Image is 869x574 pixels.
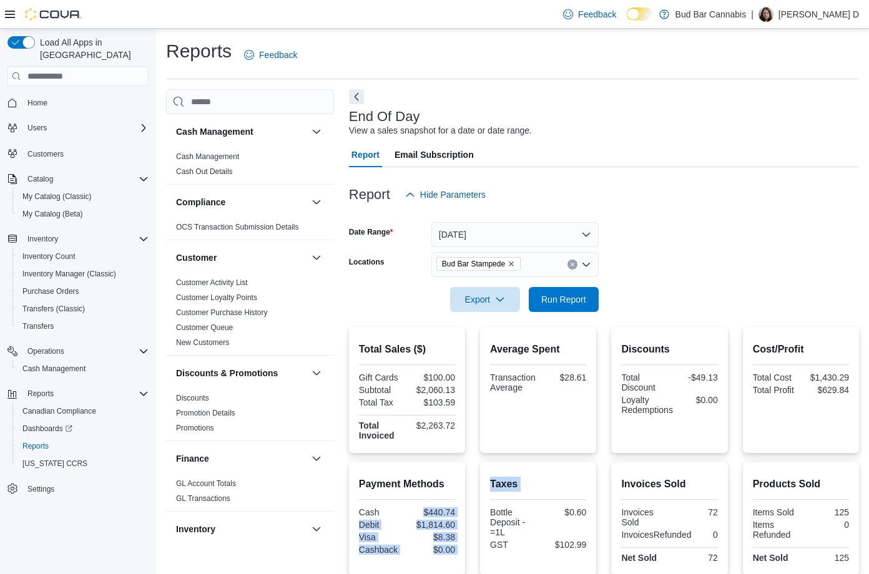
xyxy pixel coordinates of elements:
[176,494,230,503] a: GL Transactions
[176,494,230,503] span: GL Transactions
[621,395,673,415] div: Loyalty Redemptions
[17,207,88,221] a: My Catalog (Beta)
[17,404,101,419] a: Canadian Compliance
[349,187,390,202] h3: Report
[22,286,79,296] span: Purchase Orders
[431,222,599,247] button: [DATE]
[759,7,773,22] div: Wren D
[803,507,849,517] div: 125
[349,227,393,237] label: Date Range
[22,251,76,261] span: Inventory Count
[309,522,324,537] button: Inventory
[22,364,86,374] span: Cash Management
[176,394,209,402] a: Discounts
[22,386,59,401] button: Reports
[22,304,85,314] span: Transfers (Classic)
[2,144,154,162] button: Customers
[17,284,149,299] span: Purchase Orders
[753,553,788,563] strong: Net Sold
[490,507,536,537] div: Bottle Deposit - =1L
[17,301,90,316] a: Transfers (Classic)
[753,507,798,517] div: Items Sold
[558,2,621,27] a: Feedback
[17,319,149,334] span: Transfers
[176,125,253,138] h3: Cash Management
[176,196,225,208] h3: Compliance
[17,456,92,471] a: [US_STATE] CCRS
[27,98,47,108] span: Home
[17,439,54,454] a: Reports
[351,142,380,167] span: Report
[22,192,92,202] span: My Catalog (Classic)
[696,530,717,540] div: 0
[803,553,849,563] div: 125
[12,455,154,472] button: [US_STATE] CCRS
[541,507,586,517] div: $0.60
[176,308,268,318] span: Customer Purchase History
[17,266,121,281] a: Inventory Manager (Classic)
[27,174,53,184] span: Catalog
[349,109,420,124] h3: End Of Day
[176,293,257,302] a: Customer Loyalty Points
[12,360,154,377] button: Cash Management
[22,145,149,161] span: Customers
[17,207,149,221] span: My Catalog (Beta)
[35,36,149,61] span: Load All Apps in [GEOGRAPHIC_DATA]
[672,372,718,382] div: -$49.13
[12,205,154,223] button: My Catalog (Beta)
[176,338,229,348] span: New Customers
[400,182,491,207] button: Hide Parameters
[22,481,149,497] span: Settings
[672,553,718,563] div: 72
[349,124,532,137] div: View a sales snapshot for a date or date range.
[176,393,209,403] span: Discounts
[450,287,520,312] button: Export
[22,269,116,279] span: Inventory Manager (Classic)
[176,293,257,303] span: Customer Loyalty Points
[578,8,616,21] span: Feedback
[166,391,334,440] div: Discounts & Promotions
[2,119,154,137] button: Users
[410,421,455,430] div: $2,263.72
[12,318,154,335] button: Transfers
[176,278,248,288] span: Customer Activity List
[17,421,149,436] span: Dashboards
[176,452,209,465] h3: Finance
[753,385,798,395] div: Total Profit
[751,7,754,22] p: |
[176,278,248,287] a: Customer Activity List
[458,287,513,312] span: Export
[22,321,54,331] span: Transfers
[359,545,405,555] div: Cashback
[621,530,691,540] div: InvoicesRefunded
[22,406,96,416] span: Canadian Compliance
[2,480,154,498] button: Settings
[176,452,307,465] button: Finance
[359,421,395,440] strong: Total Invoiced
[621,477,717,492] h2: Invoices Sold
[621,507,667,527] div: Invoices Sold
[581,260,591,270] button: Open list of options
[541,540,586,550] div: $102.99
[12,420,154,437] a: Dashboards
[176,323,233,333] span: Customer Queue
[176,152,239,161] a: Cash Management
[176,408,235,418] span: Promotion Details
[753,477,849,492] h2: Products Sold
[166,39,232,64] h1: Reports
[176,338,229,347] a: New Customers
[753,342,849,357] h2: Cost/Profit
[12,437,154,455] button: Reports
[12,265,154,283] button: Inventory Manager (Classic)
[359,342,455,357] h2: Total Sales ($)
[17,456,149,471] span: Washington CCRS
[2,343,154,360] button: Operations
[166,149,334,184] div: Cash Management
[490,540,536,550] div: GST
[176,251,307,264] button: Customer
[675,7,747,22] p: Bud Bar Cannabis
[678,395,718,405] div: $0.00
[359,520,405,530] div: Debit
[490,477,586,492] h2: Taxes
